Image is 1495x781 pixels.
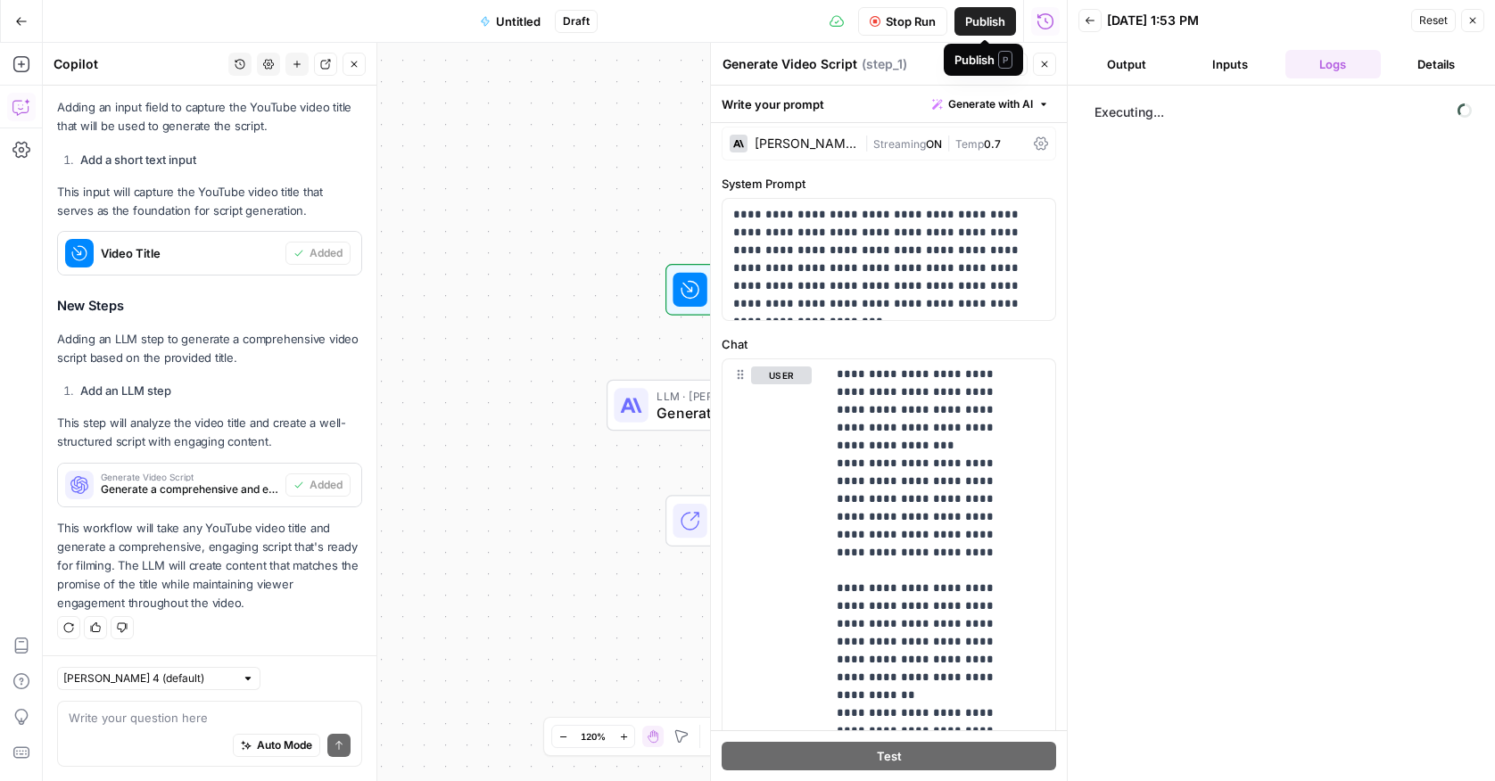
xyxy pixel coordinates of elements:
p: This input will capture the YouTube video title that serves as the foundation for script generation. [57,183,362,220]
p: This step will analyze the video title and create a well-structured script with engaging content. [57,414,362,451]
strong: Add a short text input [80,152,196,167]
label: Chat [722,335,1056,353]
textarea: Generate Video Script [723,55,857,73]
div: LLM · [PERSON_NAME] 4Generate Video ScriptStep 1 [607,380,938,432]
span: 0.7 [984,137,1001,151]
span: Stop Run [886,12,936,30]
span: Draft [563,13,590,29]
span: P [998,51,1012,69]
span: Test [877,747,902,765]
button: Publish [954,7,1016,36]
span: Untitled [496,12,541,30]
button: Inputs [1182,50,1278,78]
span: Reset [1419,12,1448,29]
span: 120% [581,729,606,744]
button: Added [285,473,351,497]
span: Streaming [873,137,926,151]
div: Write your prompt [711,86,1067,122]
button: user [751,366,812,384]
span: Generate Video Script [101,473,278,481]
strong: Add an LLM step [80,383,171,398]
input: Claude Sonnet 4 (default) [63,670,235,687]
span: Added [310,477,343,493]
div: WorkflowSet InputsInputs [607,264,938,316]
div: Copilot [54,55,223,73]
button: Added [285,242,351,265]
span: Publish [965,12,1005,30]
span: | [942,134,955,152]
span: ON [926,137,942,151]
button: Untitled [469,7,551,36]
button: Test [722,742,1056,770]
button: Output [1078,50,1175,78]
span: Auto Mode [257,737,312,753]
p: Adding an input field to capture the YouTube video title that will be used to generate the script. [57,98,362,136]
span: Generate a comprehensive and engaging video script based on the provided YouTube video title [101,481,278,497]
span: LLM · [PERSON_NAME] 4 [657,387,881,404]
button: Auto Mode [233,734,320,757]
div: [PERSON_NAME] 4 [755,137,857,150]
p: Adding an LLM step to generate a comprehensive video script based on the provided title. [57,330,362,367]
span: Added [310,245,343,261]
span: Generate Video Script [657,402,881,423]
span: Executing... [1089,98,1477,127]
div: Publish [954,51,1012,69]
span: | [864,134,873,152]
button: Reset [1411,9,1456,32]
h3: New Steps [57,295,362,318]
span: Temp [955,137,984,151]
label: System Prompt [722,175,1056,193]
span: Generate with AI [948,96,1033,112]
button: Details [1388,50,1484,78]
div: EndOutput [607,495,938,547]
p: This workflow will take any YouTube video title and generate a comprehensive, engaging script tha... [57,519,362,613]
button: Stop Run [858,7,947,36]
button: Logs [1285,50,1382,78]
span: ( step_1 ) [862,55,907,73]
button: Generate with AI [925,93,1056,116]
span: Video Title [101,244,278,262]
